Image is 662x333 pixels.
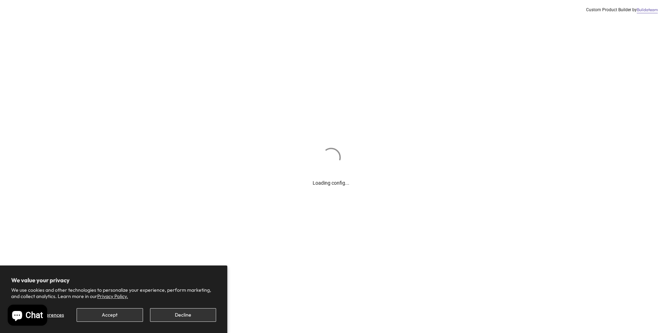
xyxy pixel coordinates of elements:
[11,277,216,284] h2: We value your privacy
[637,7,658,13] a: Buildateam
[586,7,658,13] div: Custom Product Builder by
[11,287,216,299] p: We use cookies and other technologies to personalize your experience, perform marketing, and coll...
[150,308,216,322] button: Decline
[6,305,49,327] inbox-online-store-chat: Shopify online store chat
[313,169,349,187] div: Loading config...
[77,308,143,322] button: Accept
[97,293,128,299] a: Privacy Policy.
